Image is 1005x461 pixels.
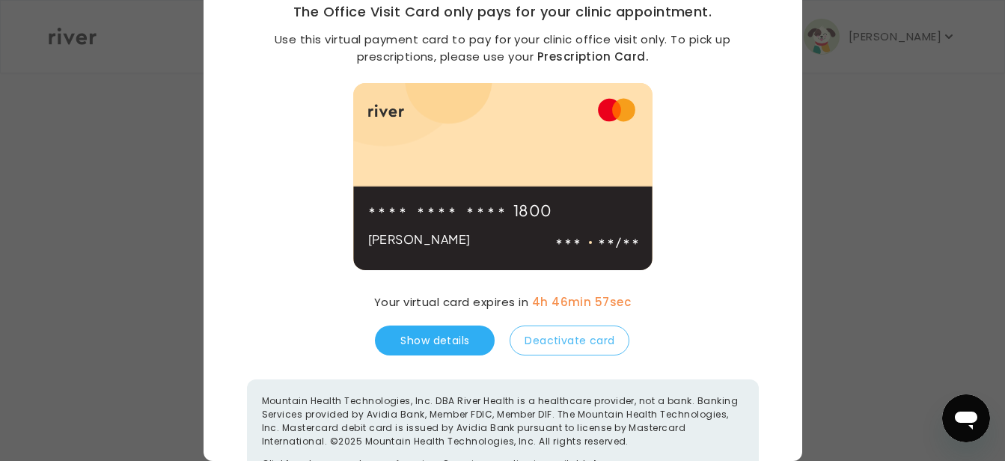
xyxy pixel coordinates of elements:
[532,294,632,310] span: 4h 46min 57sec
[293,1,712,22] h3: The Office Visit Card only pays for your clinic appointment.
[537,49,649,64] a: Prescription Card.
[368,229,471,250] p: [PERSON_NAME]
[510,326,629,355] button: Deactivate card
[359,288,647,317] div: Your virtual card expires in
[942,394,990,442] iframe: Button to launch messaging window
[262,394,744,448] p: Mountain Health Technologies, Inc. DBA River Health is a healthcare provider, not a bank. Banking...
[274,31,732,65] p: Use this virtual payment card to pay for your clinic office visit only. To pick up prescriptions,...
[375,326,495,355] button: Show details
